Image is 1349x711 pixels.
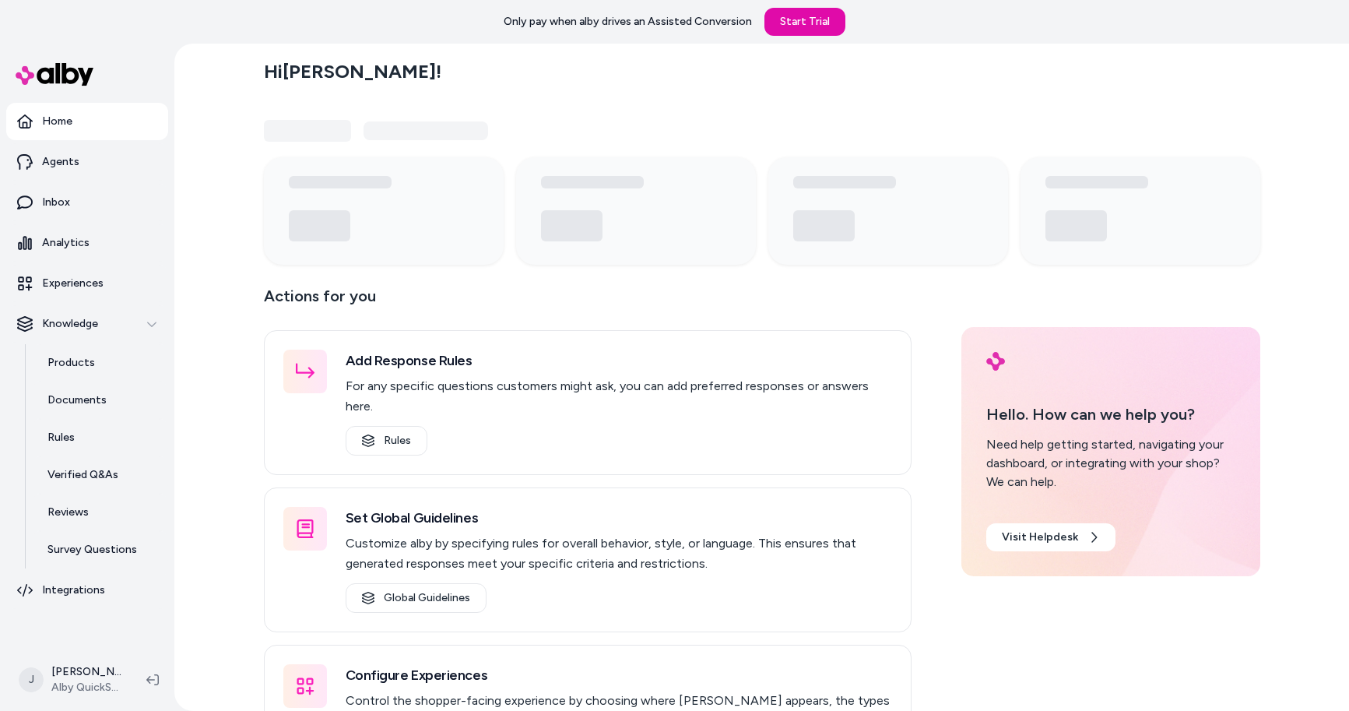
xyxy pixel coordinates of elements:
[986,435,1235,491] div: Need help getting started, navigating your dashboard, or integrating with your shop? We can help.
[6,184,168,221] a: Inbox
[6,224,168,262] a: Analytics
[346,376,892,417] p: For any specific questions customers might ask, you can add preferred responses or answers here.
[47,542,137,558] p: Survey Questions
[9,655,134,705] button: J[PERSON_NAME]Alby QuickStart Store
[504,14,752,30] p: Only pay when alby drives an Assisted Conversion
[32,531,168,568] a: Survey Questions
[16,63,93,86] img: alby Logo
[6,265,168,302] a: Experiences
[346,350,892,371] h3: Add Response Rules
[32,344,168,382] a: Products
[42,276,104,291] p: Experiences
[42,114,72,129] p: Home
[986,352,1005,371] img: alby Logo
[346,533,892,574] p: Customize alby by specifying rules for overall behavior, style, or language. This ensures that ge...
[19,667,44,692] span: J
[42,154,79,170] p: Agents
[32,456,168,494] a: Verified Q&As
[6,103,168,140] a: Home
[6,143,168,181] a: Agents
[764,8,845,36] a: Start Trial
[47,430,75,445] p: Rules
[42,195,70,210] p: Inbox
[986,523,1115,551] a: Visit Helpdesk
[346,426,427,456] a: Rules
[47,355,95,371] p: Products
[986,403,1235,426] p: Hello. How can we help you?
[6,572,168,609] a: Integrations
[346,664,892,686] h3: Configure Experiences
[346,507,892,529] h3: Set Global Guidelines
[6,305,168,343] button: Knowledge
[32,419,168,456] a: Rules
[42,583,105,598] p: Integrations
[346,583,487,613] a: Global Guidelines
[51,680,121,695] span: Alby QuickStart Store
[47,467,118,483] p: Verified Q&As
[264,283,912,321] p: Actions for you
[42,235,90,251] p: Analytics
[32,494,168,531] a: Reviews
[51,664,121,680] p: [PERSON_NAME]
[32,382,168,419] a: Documents
[264,60,441,83] h2: Hi [PERSON_NAME] !
[47,505,89,520] p: Reviews
[42,316,98,332] p: Knowledge
[47,392,107,408] p: Documents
